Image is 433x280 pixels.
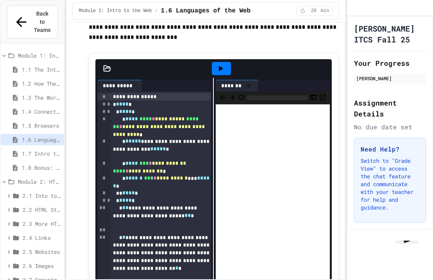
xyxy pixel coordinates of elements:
[23,220,61,228] span: 2.3 More HTML tags
[392,241,427,274] iframe: chat widget
[79,8,152,14] span: Module 1: Intro to the Web
[23,262,61,270] span: 2.6 Images
[354,58,426,69] h2: Your Progress
[22,150,61,158] span: 1.7 Intro to the Web Review
[310,93,317,102] button: Console
[155,8,158,14] span: /
[319,93,327,102] button: Open in new tab
[23,234,61,242] span: 2.4 Links
[7,5,58,39] button: Back to Teams
[18,178,61,186] span: Module 2: HTML
[22,107,61,116] span: 1.4 Connecting to a Website
[321,8,329,14] span: min
[22,93,61,102] span: 1.3 The World Wide Web
[23,248,61,256] span: 2.5 Websites
[354,122,426,132] div: No due date set
[356,75,424,82] div: [PERSON_NAME]
[23,192,61,200] span: 2.1 Into to HTML
[361,157,419,211] p: Switch to "Grade View" to access the chat feature and communicate with your teacher for help and ...
[354,97,426,119] h2: Assignment Details
[22,65,61,74] span: 1.1 The Internet and its Impact on Society
[23,206,61,214] span: 2.2 HTML Structure
[308,8,320,14] span: 20
[354,23,426,45] h1: [PERSON_NAME] ITCS Fall 25
[238,93,245,102] button: Refresh
[219,93,227,102] span: Back
[34,10,51,34] span: Back to Teams
[18,51,61,60] span: Module 1: Intro to the Web
[361,144,419,154] h3: Need Help?
[22,79,61,88] span: 1.2 How The Internet Works
[228,93,236,102] span: Forward
[161,6,250,16] span: 1.6 Languages of the Web
[22,136,61,144] span: 1.6 Languages of the Web
[22,164,61,172] span: 1.8 Bonus: "Hacking" The Web
[22,122,61,130] span: 1.5 Browsers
